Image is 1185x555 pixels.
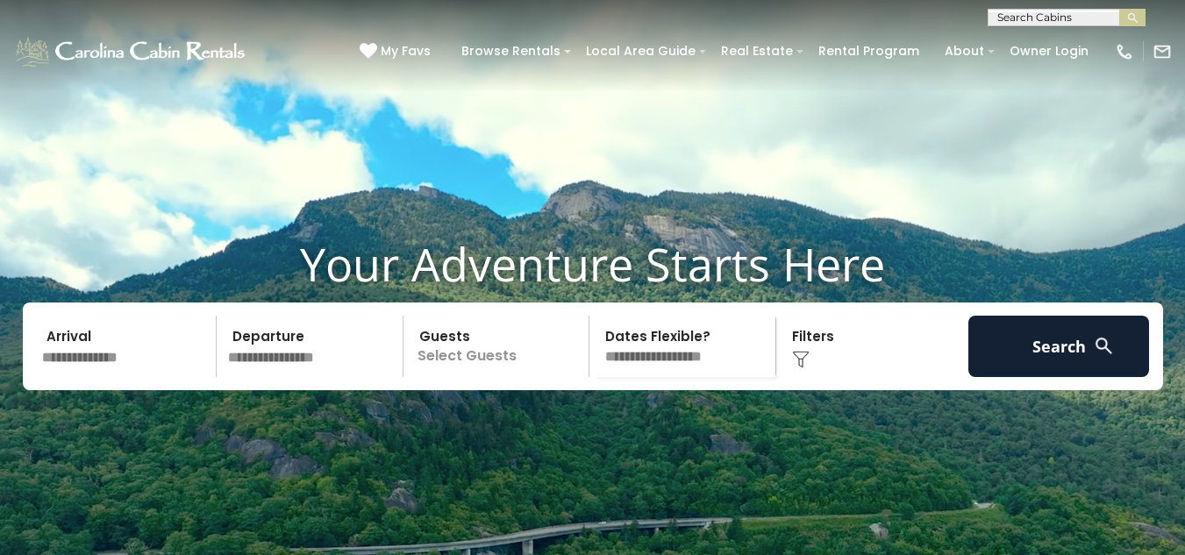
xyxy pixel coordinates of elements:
[936,38,993,65] a: About
[577,38,704,65] a: Local Area Guide
[409,316,589,377] p: Select Guests
[712,38,802,65] a: Real Estate
[968,316,1150,377] button: Search
[360,42,435,61] a: My Favs
[1093,335,1115,357] img: search-regular-white.png
[13,237,1172,291] h1: Your Adventure Starts Here
[810,38,928,65] a: Rental Program
[453,38,569,65] a: Browse Rentals
[792,351,810,368] img: filter--v1.png
[381,42,431,60] span: My Favs
[1001,38,1097,65] a: Owner Login
[1115,42,1134,61] img: phone-regular-white.png
[13,34,250,69] img: White-1-1-2.png
[1153,42,1172,61] img: mail-regular-white.png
